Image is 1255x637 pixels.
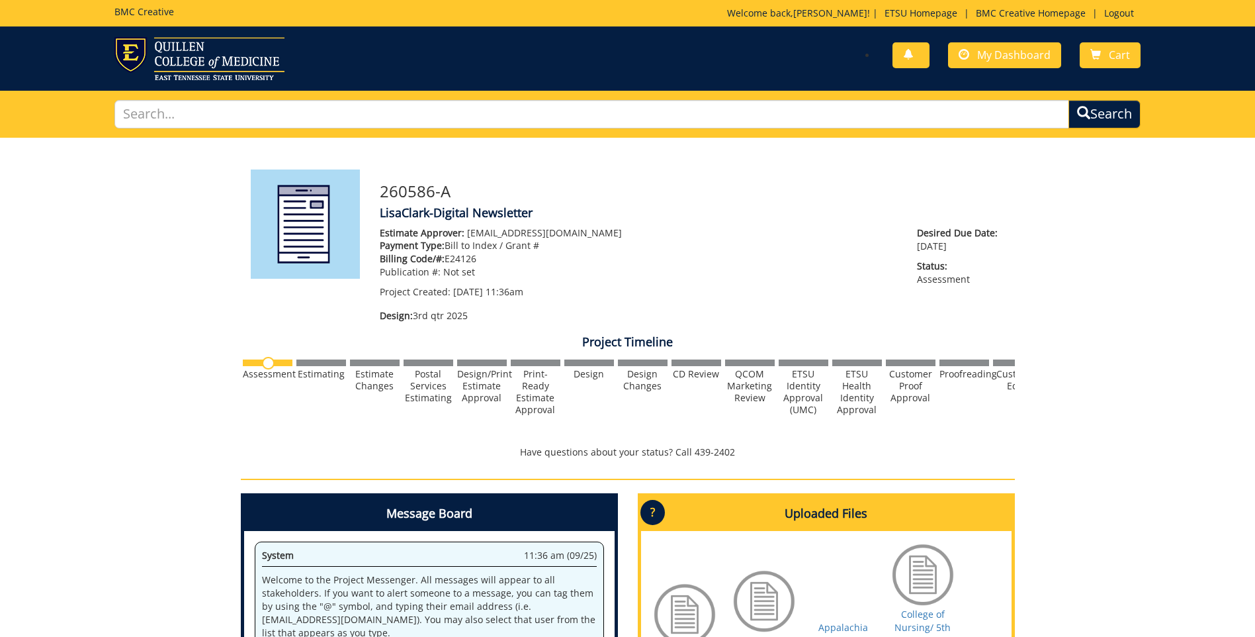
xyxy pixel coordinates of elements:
a: My Dashboard [948,42,1061,68]
div: Customer Edits [993,368,1043,392]
p: Bill to Index / Grant # [380,239,898,252]
div: Proofreading [939,368,989,380]
span: Publication #: [380,266,441,278]
span: Billing Code/#: [380,252,445,265]
div: Estimate Changes [350,368,400,392]
div: Print-Ready Estimate Approval [511,368,560,416]
div: Design/Print Estimate Approval [457,368,507,404]
p: ? [640,500,665,525]
a: [PERSON_NAME] [793,7,867,19]
a: BMC Creative Homepage [969,7,1092,19]
p: Welcome back, ! | | | [727,7,1141,20]
input: Search... [114,100,1069,128]
p: Assessment [917,260,1004,286]
span: Project Created: [380,285,451,298]
img: Product featured image [251,170,360,279]
button: Search [1068,100,1141,128]
p: E24126 [380,252,898,266]
span: Status: [917,260,1004,273]
div: CD Review [671,368,721,380]
span: My Dashboard [977,48,1051,62]
img: ETSU logo [114,37,284,80]
h5: BMC Creative [114,7,174,17]
img: no [262,357,275,369]
a: ETSU Homepage [878,7,964,19]
span: 11:36 am (09/25) [524,549,597,562]
div: Design [564,368,614,380]
span: Payment Type: [380,239,445,252]
h4: Uploaded Files [641,497,1012,531]
p: [DATE] [917,226,1004,253]
p: 3rd qtr 2025 [380,309,898,322]
span: Design: [380,309,413,322]
p: [EMAIL_ADDRESS][DOMAIN_NAME] [380,226,898,240]
span: Not set [443,266,475,278]
div: QCOM Marketing Review [725,368,775,404]
span: System [262,549,294,562]
span: Cart [1109,48,1130,62]
h4: Project Timeline [241,336,1015,349]
a: Logout [1098,7,1141,19]
a: Cart [1080,42,1141,68]
div: Customer Proof Approval [886,368,935,404]
h3: 260586-A [380,183,1005,200]
span: [DATE] 11:36am [453,285,523,298]
div: Postal Services Estimating [404,368,453,404]
div: Assessment [243,368,292,380]
div: ETSU Identity Approval (UMC) [779,368,828,416]
span: Estimate Approver: [380,226,464,239]
div: ETSU Health Identity Approval [832,368,882,416]
div: Estimating [296,368,346,380]
div: Design Changes [618,368,668,392]
span: Desired Due Date: [917,226,1004,240]
p: Have questions about your status? Call 439-2402 [241,446,1015,459]
h4: Message Board [244,497,615,531]
h4: LisaClark-Digital Newsletter [380,207,1005,220]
